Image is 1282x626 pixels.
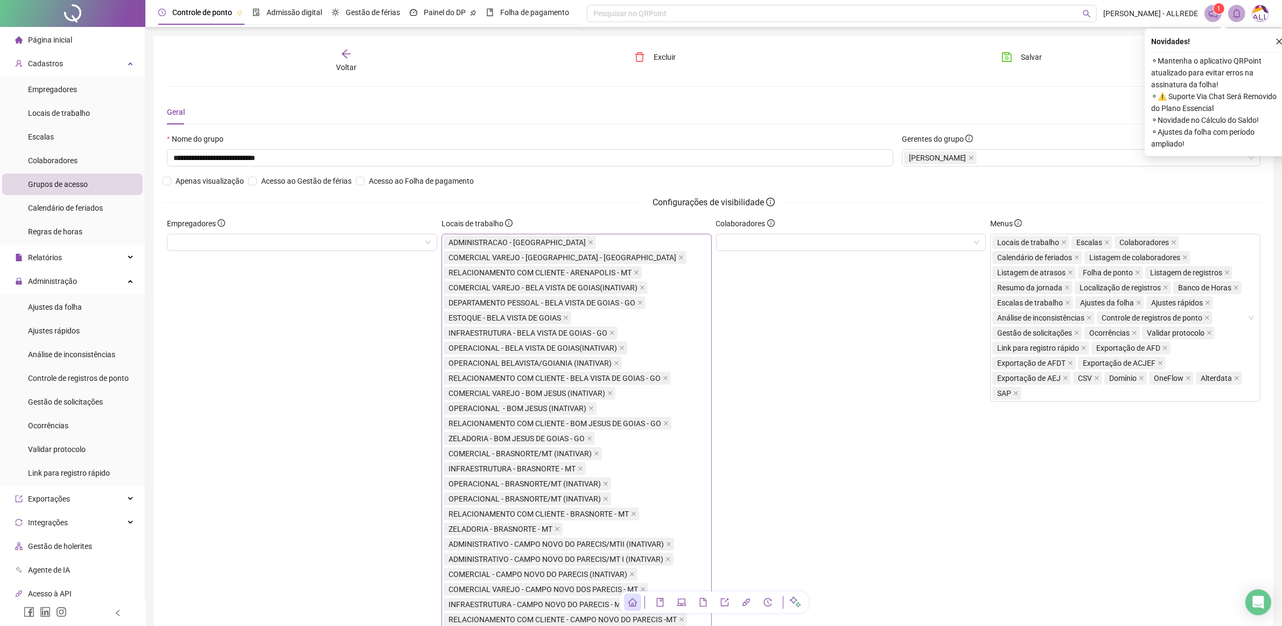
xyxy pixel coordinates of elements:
[1224,270,1230,275] span: close
[28,374,129,382] span: Controle de registros de ponto
[167,218,225,229] span: Empregadores
[336,63,356,72] span: Voltar
[28,589,72,598] span: Acesso à API
[444,583,648,596] span: COMERCIAL VAREJO - CAMPO NOVO DOS PARECIS - MT
[444,553,674,566] span: ADMINISTRATIVO - CAMPO NOVO DO PARECIS/MT I (INATIVAR)
[40,607,51,617] span: linkedin
[28,85,77,94] span: Empregadores
[997,329,1072,337] span: Gestão de solicitações
[365,175,478,187] span: Acesso ao Folha de pagamento
[332,9,339,16] span: sun
[1163,285,1168,290] span: close
[444,326,618,339] span: INFRAESTRUTURA - BELA VISTA DE GOIAS - GO
[720,598,729,607] span: export
[449,252,676,263] span: COMERCIAL VAREJO - [GEOGRAPHIC_DATA] - [GEOGRAPHIC_DATA]
[444,281,648,294] span: COMERCIAL VAREJO - BELA VISTA DE GOIAS(INATIVAR)
[1102,314,1202,322] span: Controle de registros de ponto
[767,219,775,227] span: info-circle
[15,495,23,503] span: export
[1182,255,1188,260] span: close
[444,357,622,370] span: OPERACIONAL BELAVISTA/GOIANIA (INATIVAR)
[15,36,23,44] span: home
[267,8,322,17] span: Admissão digital
[965,135,973,142] span: info-circle
[578,466,583,471] span: close
[444,417,671,430] span: RELACIONAMENTO COM CLIENTE - BOM JESUS DE GOIAS - GO
[990,218,1022,229] span: Menus
[444,387,615,400] span: COMERCIAL VAREJO - BOM JESUS (INATIVAR)
[444,462,586,475] span: INFRAESTRUTURA - BRASNORTE - MT
[449,568,627,580] span: COMERCIAL - CAMPO NOVO DO PARECIS (INATIVAR)
[1245,589,1271,615] div: Open Intercom Messenger
[654,51,676,63] span: Excluir
[28,253,62,262] span: Relatórios
[678,255,684,260] span: close
[663,375,668,381] span: close
[1186,375,1191,381] span: close
[997,359,1066,367] span: Exportação de AFDT
[1096,344,1160,352] span: Exportação de AFD
[656,598,664,607] span: book
[1214,3,1224,14] sup: 1
[993,48,1050,66] button: Salvar
[1083,268,1133,277] span: Folha de ponto
[28,469,110,477] span: Link para registro rápido
[449,448,592,460] span: COMERCIAL - BRASNORTE/MT (INATIVAR)
[1001,52,1012,62] span: save
[172,8,232,17] span: Controle de ponto
[15,590,23,597] span: api
[1171,240,1176,245] span: close
[28,566,70,574] span: Agente de IA
[28,326,80,335] span: Ajustes rápidos
[253,9,260,16] span: file-done
[640,285,645,290] span: close
[1158,360,1163,366] span: close
[449,614,677,625] span: RELACIONAMENTO COM CLIENTE - CAMPO NOVO DO PARECIS -MT
[449,493,601,505] span: OPERACIONAL - BRASNORTE/MT (INATIVAR)
[444,432,595,445] span: ZELADORIA - BOM JESUS DE GOIAS - GO
[1207,330,1212,336] span: close
[1083,359,1155,367] span: Exportação de ACJEF
[449,553,663,565] span: ADMINISTRATIVO - CAMPO NOVO DO PARECIS/MT I (INATIVAR)
[677,598,686,607] span: laptop
[28,542,92,551] span: Gestão de holerites
[1232,9,1242,18] span: bell
[1150,268,1222,277] span: Listagem de registros
[218,219,225,227] span: info-circle
[1162,345,1168,351] span: close
[607,391,613,396] span: close
[444,523,563,535] span: ZELADORIA - BRASNORTE - MT
[449,508,629,520] span: RELACIONAMENTO COM CLIENTE - BRASNORTE - MT
[1076,238,1102,247] span: Escalas
[589,406,594,411] span: close
[28,518,68,527] span: Integrações
[904,151,977,164] span: GIOVANA DE ALMEIDA PRADO TASCA
[449,237,586,248] span: ADMINISTRACAO - [GEOGRAPHIC_DATA]
[716,218,775,229] span: Colaboradores
[442,218,513,229] span: Locais de trabalho
[449,312,561,324] span: ESTOQUE - BELA VISTA DE GOIAS
[1063,375,1068,381] span: close
[619,345,625,351] span: close
[1014,219,1022,227] span: info-circle
[449,327,607,339] span: INFRAESTRUTURA - BELA VISTA DE GOIAS - GO
[1013,391,1019,396] span: close
[444,296,646,309] span: DEPARTAMENTO PESSOAL - BELA VISTA DE GOIAS - GO
[969,155,974,161] span: close
[28,227,82,236] span: Regras de horas
[631,511,636,517] span: close
[1104,240,1110,245] span: close
[1080,298,1134,307] span: Ajustes da folha
[500,8,569,17] span: Folha de pagamento
[444,507,639,520] span: RELACIONAMENTO COM CLIENTE - BRASNORTE - MT
[486,9,494,16] span: book
[588,240,593,245] span: close
[28,445,86,454] span: Validar protocolo
[167,133,230,145] label: Nome do grupo
[444,251,686,264] span: COMERCIAL VAREJO - ARENAPOLIS - MT
[1147,329,1204,337] span: Validar protocolo
[28,109,90,117] span: Locais de trabalho
[346,8,400,17] span: Gestão de férias
[444,477,611,490] span: OPERACIONAL - BRASNORTE/MT (INATIVAR)
[449,463,576,475] span: INFRAESTRUTURA - BRASNORTE - MT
